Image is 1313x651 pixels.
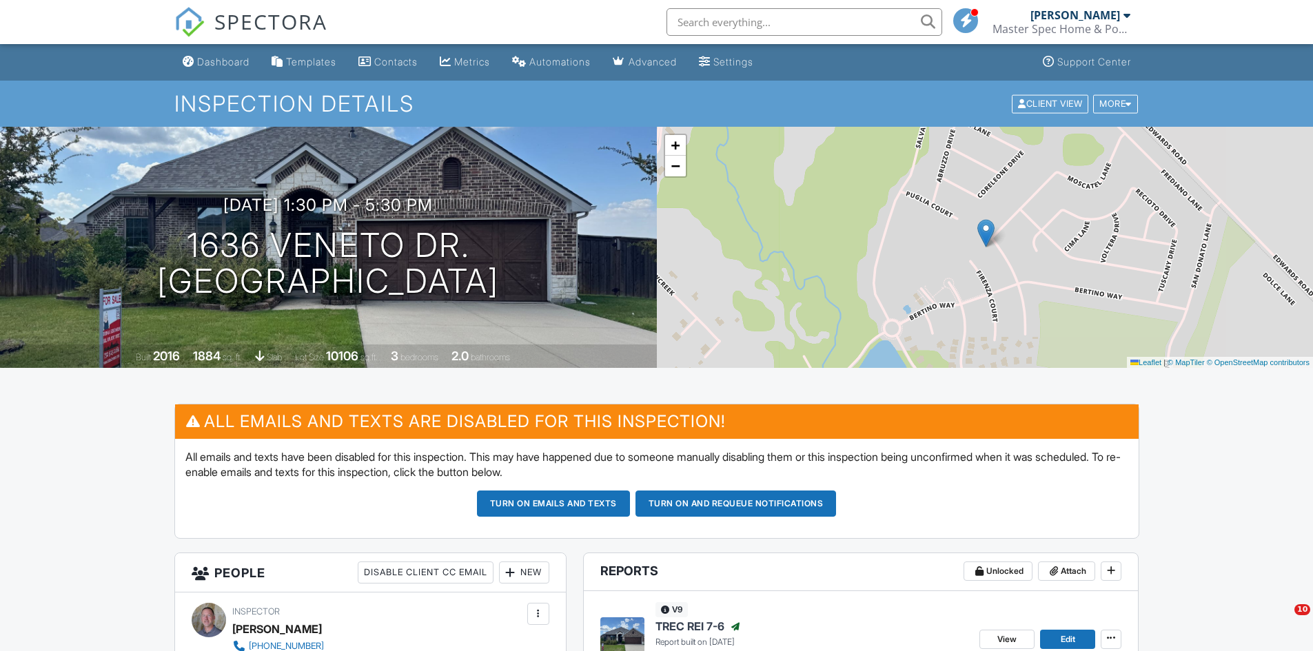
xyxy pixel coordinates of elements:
[629,56,677,68] div: Advanced
[353,50,423,75] a: Contacts
[267,352,282,362] span: slab
[175,553,566,592] h3: People
[400,352,438,362] span: bedrooms
[266,50,342,75] a: Templates
[197,56,250,68] div: Dashboard
[1130,358,1161,366] a: Leaflet
[1266,604,1299,637] iframe: Intercom live chat
[471,352,510,362] span: bathrooms
[157,227,499,300] h1: 1636 Veneto Dr. [GEOGRAPHIC_DATA]
[665,135,686,156] a: Zoom in
[666,8,942,36] input: Search everything...
[713,56,753,68] div: Settings
[295,352,324,362] span: Lot Size
[693,50,759,75] a: Settings
[454,56,490,68] div: Metrics
[185,449,1128,480] p: All emails and texts have been disabled for this inspection. This may have happened due to someon...
[1163,358,1166,366] span: |
[232,606,280,617] span: Inspector
[671,157,680,174] span: −
[977,219,995,247] img: Marker
[174,19,327,48] a: SPECTORA
[360,352,378,362] span: sq.ft.
[1010,98,1092,108] a: Client View
[529,56,591,68] div: Automations
[223,196,433,214] h3: [DATE] 1:30 pm - 5:30 pm
[177,50,255,75] a: Dashboard
[1207,358,1310,366] a: © OpenStreetMap contributors
[374,56,418,68] div: Contacts
[1030,8,1120,22] div: [PERSON_NAME]
[607,50,682,75] a: Advanced
[286,56,336,68] div: Templates
[635,490,837,517] button: Turn on and Requeue Notifications
[1294,604,1310,615] span: 10
[391,349,398,363] div: 3
[671,136,680,154] span: +
[1093,94,1138,113] div: More
[223,352,242,362] span: sq. ft.
[214,7,327,36] span: SPECTORA
[1012,94,1088,113] div: Client View
[175,404,1139,438] h3: All emails and texts are disabled for this inspection!
[153,349,180,363] div: 2016
[507,50,596,75] a: Automations (Basic)
[451,349,469,363] div: 2.0
[499,561,549,583] div: New
[665,156,686,176] a: Zoom out
[1057,56,1131,68] div: Support Center
[1037,50,1137,75] a: Support Center
[232,619,322,639] div: [PERSON_NAME]
[434,50,496,75] a: Metrics
[136,352,151,362] span: Built
[993,22,1130,36] div: Master Spec Home & Pool Inspection Services
[193,349,221,363] div: 1884
[326,349,358,363] div: 10106
[358,561,493,583] div: Disable Client CC Email
[174,7,205,37] img: The Best Home Inspection Software - Spectora
[477,490,630,517] button: Turn on emails and texts
[1168,358,1205,366] a: © MapTiler
[174,92,1139,116] h1: Inspection Details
